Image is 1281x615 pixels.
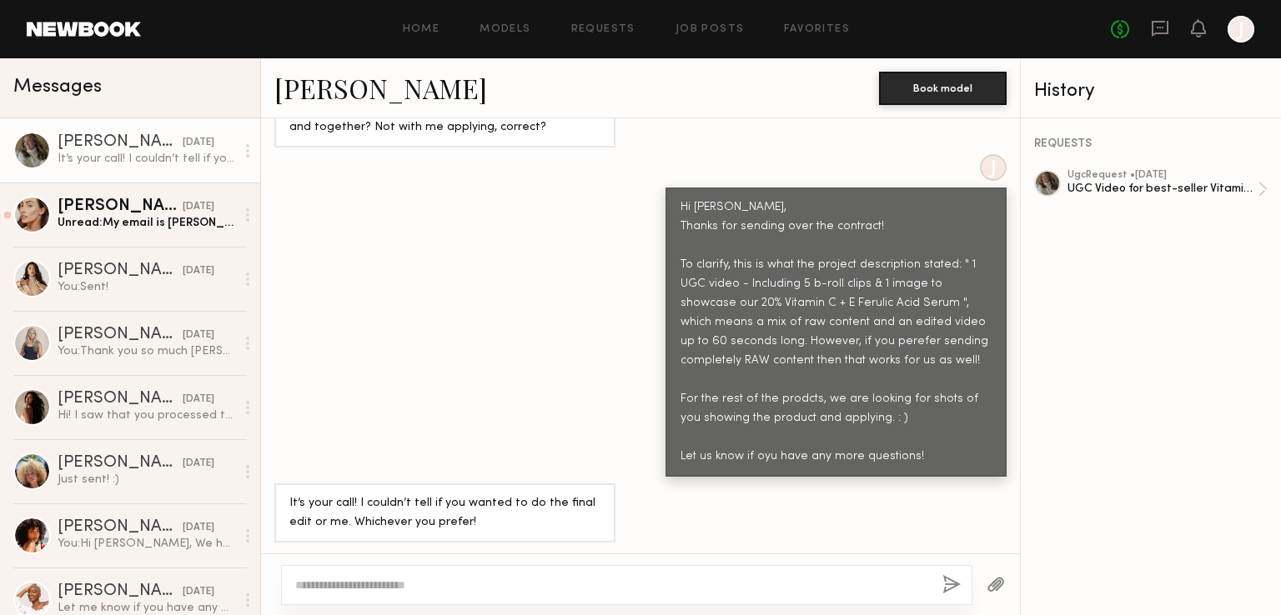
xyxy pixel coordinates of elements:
div: [DATE] [183,392,214,407]
div: [PERSON_NAME] [58,262,183,279]
div: [PERSON_NAME] [58,519,183,536]
a: J [1228,16,1254,42]
div: You: Hi [PERSON_NAME], We have received it! We'll get back to you via email. [58,536,235,552]
div: History [1034,82,1268,101]
div: [DATE] [183,199,214,215]
div: [DATE] [183,456,214,472]
div: It’s your call! I couldn’t tell if you wanted to do the final edit or me. Whichever you prefer! [289,494,600,532]
div: Unread: My email is [PERSON_NAME][EMAIL_ADDRESS][DOMAIN_NAME] [58,215,235,231]
div: [PERSON_NAME] [58,327,183,343]
a: Home [403,24,440,35]
div: You: Thank you so much [PERSON_NAME]! [58,343,235,359]
div: REQUESTS [1034,138,1268,150]
a: Book model [879,80,1007,94]
div: Hi! I saw that you processed the payment. I was wondering if you guys added the $50 that we agreed? [58,407,235,423]
div: [PERSON_NAME] [58,455,183,472]
div: [DATE] [183,135,214,151]
div: [PERSON_NAME] [58,391,183,407]
div: Just sent! :) [58,472,235,487]
div: [DATE] [183,584,214,600]
a: Models [480,24,530,35]
a: Favorites [784,24,850,35]
div: [PERSON_NAME] [58,198,183,215]
div: UGC Video for best-seller Vitamin C [1067,181,1258,197]
div: You: Sent! [58,279,235,295]
a: Requests [571,24,635,35]
div: Hi [PERSON_NAME], Thanks for sending over the contract! To clarify, this is what the project desc... [681,198,992,466]
div: It’s your call! I couldn’t tell if you wanted to do the final edit or me. Whichever you prefer! [58,151,235,167]
div: [DATE] [183,327,214,343]
div: [DATE] [183,520,214,536]
a: Job Posts [676,24,745,35]
button: Book model [879,72,1007,105]
div: [PERSON_NAME] [58,134,183,151]
div: [DATE] [183,263,214,279]
div: [PERSON_NAME] [58,583,183,600]
a: ugcRequest •[DATE]UGC Video for best-seller Vitamin C [1067,170,1268,208]
span: Messages [13,77,102,97]
a: [PERSON_NAME] [274,70,487,106]
div: ugc Request • [DATE] [1067,170,1258,181]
